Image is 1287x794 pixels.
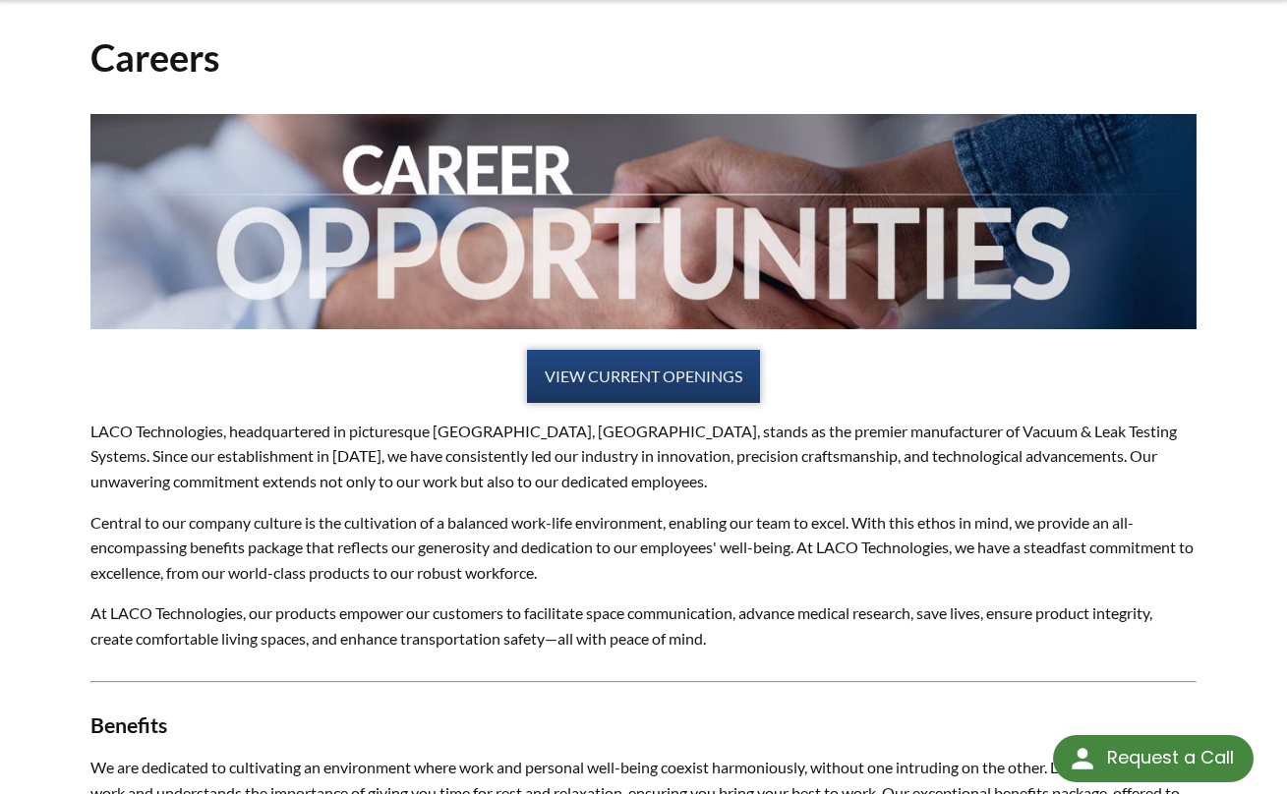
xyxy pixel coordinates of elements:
a: VIEW CURRENT OPENINGS [527,350,760,403]
img: round button [1067,743,1098,774]
div: Request a Call [1107,735,1234,780]
h3: Benefits [90,712,1197,740]
p: LACO Technologies, headquartered in picturesque [GEOGRAPHIC_DATA], [GEOGRAPHIC_DATA], stands as t... [90,419,1197,494]
p: At LACO Technologies, our products empower our customers to facilitate space communication, advan... [90,600,1197,651]
img: 2024-Career-Opportunities.jpg [90,114,1197,330]
h1: Careers [90,33,1197,82]
div: Request a Call [1053,735,1254,782]
p: Central to our company culture is the cultivation of a balanced work-life environment, enabling o... [90,510,1197,586]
